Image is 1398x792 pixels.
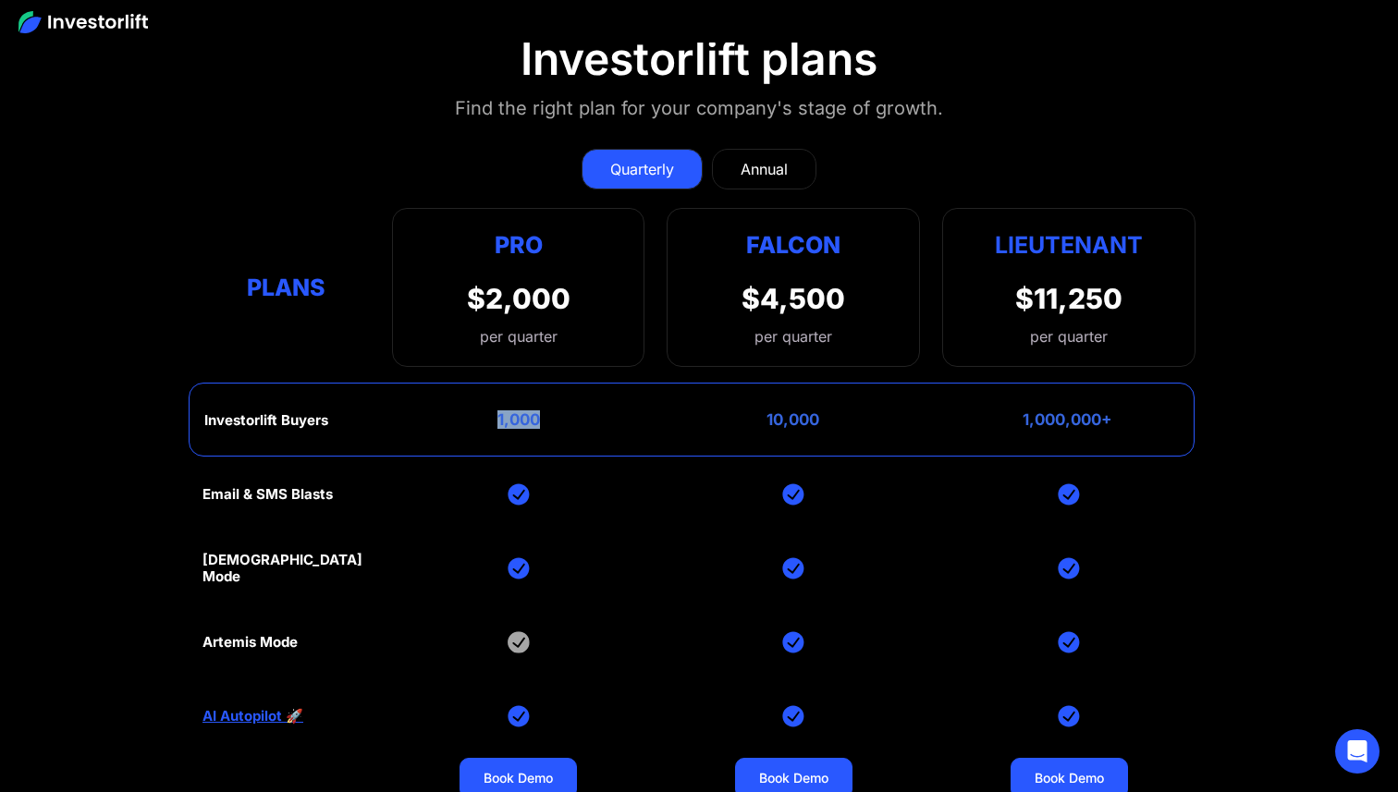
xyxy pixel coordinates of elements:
[202,708,303,725] a: AI Autopilot 🚀
[467,282,570,315] div: $2,000
[204,412,328,429] div: Investorlift Buyers
[1335,729,1380,774] div: Open Intercom Messenger
[202,269,370,305] div: Plans
[202,486,333,503] div: Email & SMS Blasts
[455,93,943,123] div: Find the right plan for your company's stage of growth.
[1015,282,1122,315] div: $11,250
[610,158,674,180] div: Quarterly
[766,410,819,429] div: 10,000
[1023,410,1112,429] div: 1,000,000+
[202,552,370,585] div: [DEMOGRAPHIC_DATA] Mode
[995,231,1143,259] strong: Lieutenant
[497,410,540,429] div: 1,000
[742,282,845,315] div: $4,500
[467,227,570,263] div: Pro
[521,32,877,86] div: Investorlift plans
[202,634,298,651] div: Artemis Mode
[741,158,788,180] div: Annual
[746,227,840,263] div: Falcon
[1030,325,1108,347] div: per quarter
[754,325,832,347] div: per quarter
[467,325,570,347] div: per quarter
